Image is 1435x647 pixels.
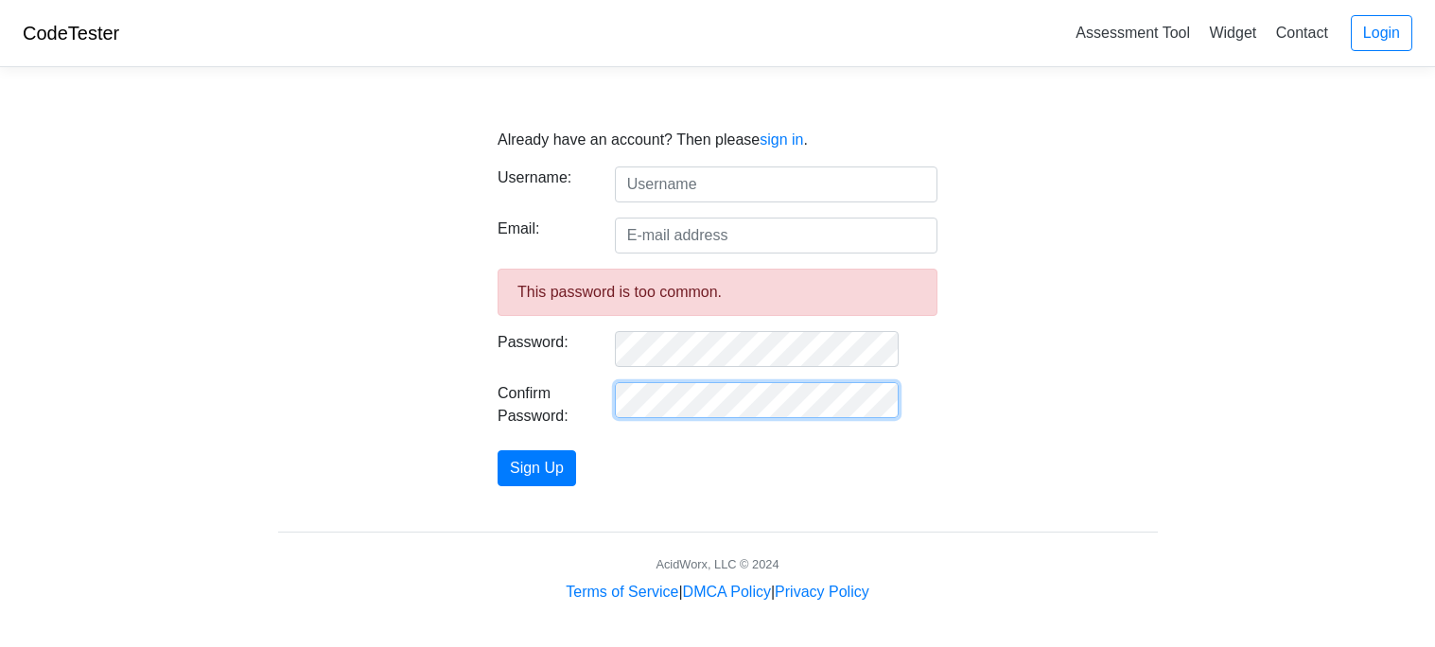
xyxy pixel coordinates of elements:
[498,269,937,316] div: This password is too common.
[1201,17,1264,48] a: Widget
[615,166,937,202] input: Username
[615,218,937,254] input: E-mail address
[760,131,803,148] a: sign in
[483,331,601,359] label: Password:
[775,584,869,600] a: Privacy Policy
[498,450,576,486] button: Sign Up
[483,382,601,428] label: Confirm Password:
[483,218,601,246] label: Email:
[683,584,771,600] a: DMCA Policy
[23,23,119,44] a: CodeTester
[656,555,779,573] div: AcidWorx, LLC © 2024
[1351,15,1412,51] a: Login
[566,581,868,603] div: | |
[1068,17,1198,48] a: Assessment Tool
[1269,17,1336,48] a: Contact
[498,129,937,151] p: Already have an account? Then please .
[566,584,678,600] a: Terms of Service
[483,166,601,195] label: Username:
